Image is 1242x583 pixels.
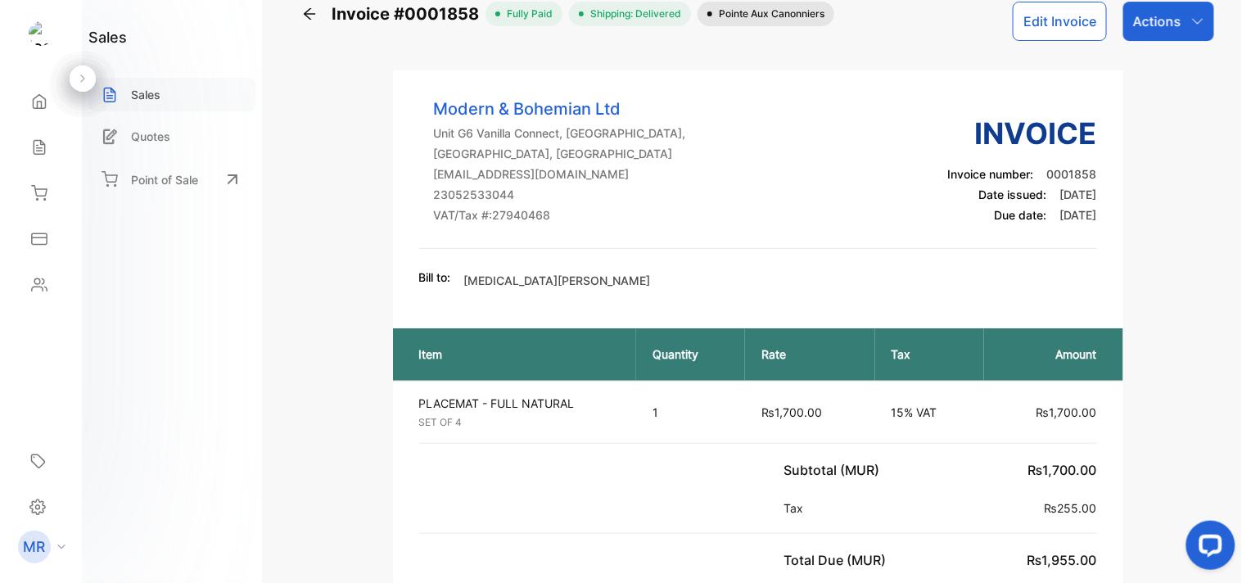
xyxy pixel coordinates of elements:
button: Edit Invoice [1013,2,1107,41]
span: Invoice #0001858 [332,2,486,26]
p: Bill to: [419,269,451,286]
p: Amount [1000,346,1097,363]
h1: sales [88,26,127,48]
p: Actions [1133,11,1181,31]
p: SET OF 4 [419,415,623,430]
button: Actions [1123,2,1214,41]
p: Modern & Bohemian Ltd [434,97,686,121]
p: MR [24,536,46,558]
span: [DATE] [1060,208,1097,222]
h3: Invoice [948,111,1097,156]
p: [EMAIL_ADDRESS][DOMAIN_NAME] [434,165,686,183]
a: Quotes [88,120,255,153]
p: Total Due (MUR) [784,550,893,570]
span: ₨1,700.00 [1037,405,1097,419]
span: Pointe aux Canonniers [712,7,824,21]
p: Point of Sale [131,171,198,188]
img: logo [29,21,53,46]
p: VAT/Tax #: 27940468 [434,206,686,224]
span: ₨1,700.00 [1028,462,1097,478]
p: [GEOGRAPHIC_DATA], [GEOGRAPHIC_DATA] [434,145,686,162]
span: 0001858 [1047,167,1097,181]
a: Point of Sale [88,161,255,197]
span: [DATE] [1060,188,1097,201]
span: ₨1,955.00 [1027,552,1097,568]
p: Item [419,346,620,363]
p: Sales [131,86,160,103]
p: Quantity [653,346,729,363]
span: Date issued: [979,188,1047,201]
p: 1 [653,404,729,421]
span: Due date: [995,208,1047,222]
p: Tax [892,346,968,363]
p: 15% VAT [892,404,968,421]
p: [MEDICAL_DATA][PERSON_NAME] [464,272,651,289]
p: Tax [784,499,811,517]
span: ₨1,700.00 [761,405,822,419]
p: PLACEMAT - FULL NATURAL [419,395,623,412]
p: 23052533044 [434,186,686,203]
span: Invoice number: [948,167,1034,181]
span: fully paid [500,7,553,21]
iframe: LiveChat chat widget [1173,514,1242,583]
a: Sales [88,78,255,111]
p: Unit G6 Vanilla Connect, [GEOGRAPHIC_DATA], [434,124,686,142]
p: Rate [761,346,858,363]
p: Subtotal (MUR) [784,460,887,480]
span: Shipping: Delivered [584,7,681,21]
span: ₨255.00 [1045,501,1097,515]
p: Quotes [131,128,170,145]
